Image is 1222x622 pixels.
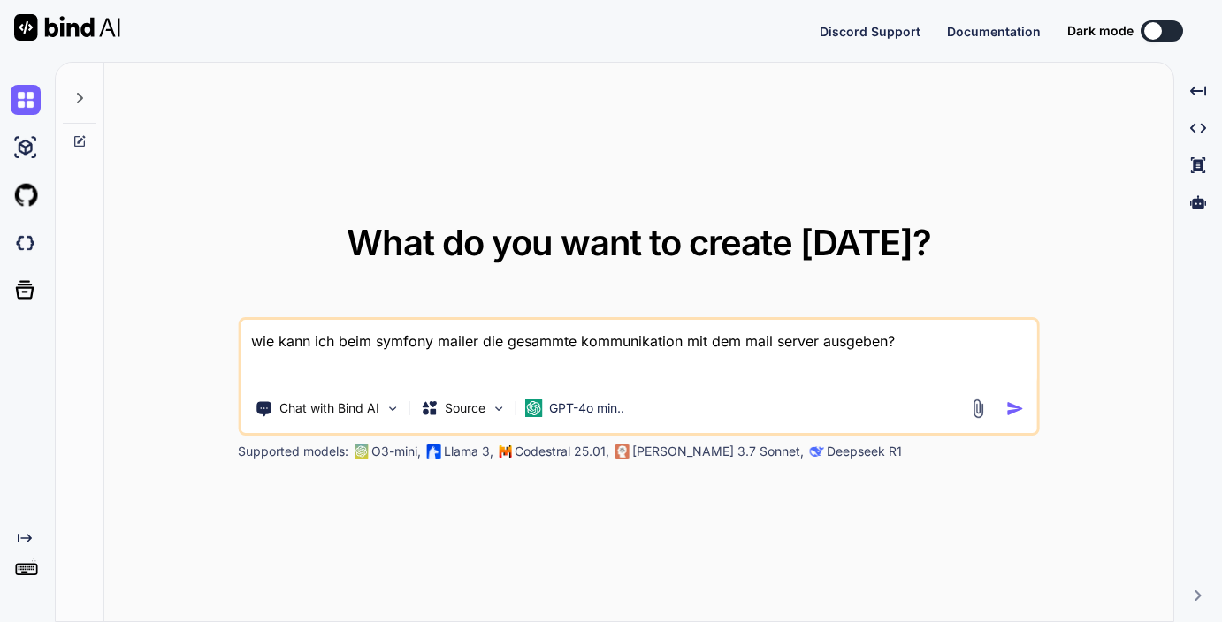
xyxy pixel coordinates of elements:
[809,444,823,459] img: claude
[11,180,41,210] img: githubLight
[491,401,506,416] img: Pick Models
[820,24,920,39] span: Discord Support
[947,22,1041,41] button: Documentation
[11,133,41,163] img: ai-studio
[499,445,511,458] img: Mistral-AI
[827,443,902,460] p: Deepseek R1
[524,399,542,417] img: GPT-4o mini
[238,443,348,460] p: Supported models:
[1067,22,1134,40] span: Dark mode
[1006,399,1025,418] img: icon
[371,443,421,460] p: O3-mini,
[947,24,1041,39] span: Documentation
[11,228,41,258] img: darkCloudIdeIcon
[385,401,400,416] img: Pick Tools
[14,14,120,41] img: Bind AI
[241,320,1037,385] textarea: wie kann ich beim symfony mailer die gesammte kommunikation mit dem mail server ausgeben?
[445,399,485,417] p: Source
[426,444,440,459] img: Llama2
[632,443,804,460] p: [PERSON_NAME] 3.7 Sonnet,
[968,398,989,419] img: attachment
[820,22,920,41] button: Discord Support
[515,443,609,460] p: Codestral 25.01,
[11,85,41,115] img: chat
[347,221,931,264] span: What do you want to create [DATE]?
[354,444,368,459] img: GPT-4
[279,399,379,417] p: Chat with Bind AI
[444,443,493,460] p: Llama 3,
[549,399,624,417] p: GPT-4o min..
[615,444,629,459] img: claude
